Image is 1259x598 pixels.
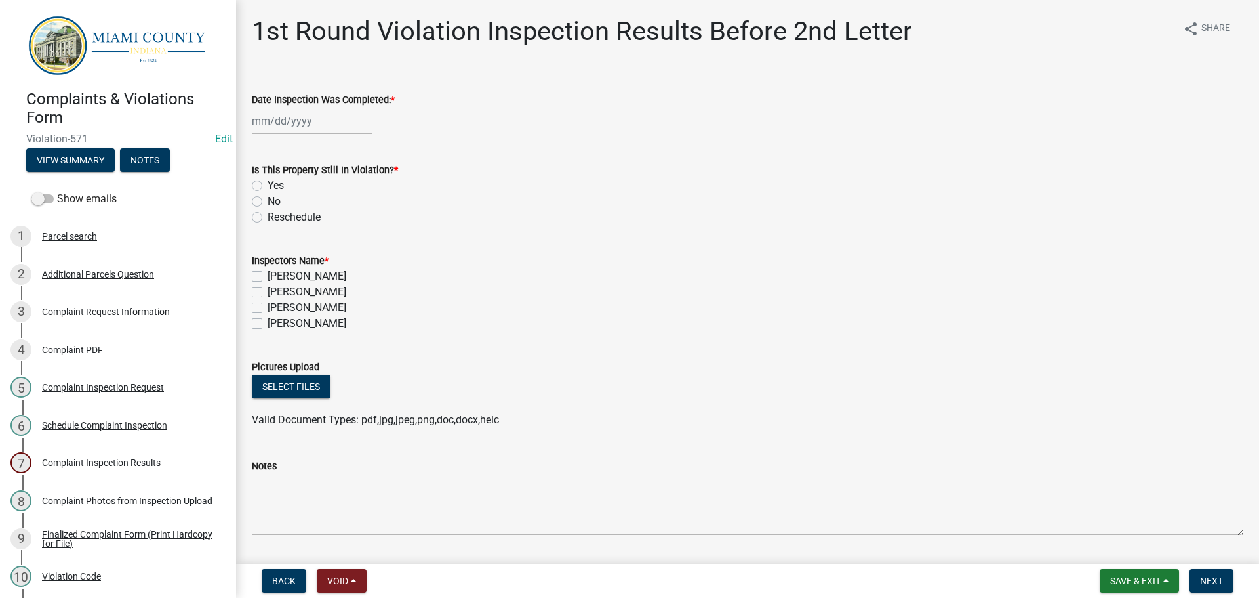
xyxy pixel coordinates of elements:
div: 9 [10,528,31,549]
label: Date Inspection Was Completed: [252,96,395,105]
div: Complaint Request Information [42,307,170,316]
div: 6 [10,415,31,436]
label: Is This Property Still In Violation? [252,166,398,175]
div: 8 [10,490,31,511]
span: Valid Document Types: pdf,jpg,jpeg,png,doc,docx,heic [252,414,499,426]
div: 3 [10,301,31,322]
label: Show emails [31,191,117,207]
wm-modal-confirm: Edit Application Number [215,133,233,145]
label: Yes [268,178,284,194]
h1: 1st Round Violation Inspection Results Before 2nd Letter [252,16,912,47]
label: [PERSON_NAME] [268,284,346,300]
div: Complaint Photos from Inspection Upload [42,496,212,505]
span: Share [1201,21,1230,37]
div: 10 [10,566,31,587]
button: shareShare [1172,16,1241,41]
button: Save & Exit [1100,569,1179,593]
button: View Summary [26,148,115,172]
span: Next [1200,576,1223,586]
label: Inspectors Name [252,257,329,266]
label: No [268,194,281,209]
label: [PERSON_NAME] [268,300,346,316]
button: Void [317,569,367,593]
label: Pictures Upload [252,363,319,372]
button: Select files [252,375,330,398]
div: 5 [10,377,31,398]
span: Back [272,576,296,586]
div: 1 [10,226,31,247]
label: Notes [252,462,277,471]
div: Parcel search [42,232,97,241]
h4: Complaints & Violations Form [26,90,226,128]
label: Reschedule [268,209,321,225]
span: Violation-571 [26,133,210,145]
div: Complaint Inspection Request [42,383,164,392]
div: Violation Code [42,572,101,581]
button: Next [1189,569,1233,593]
wm-modal-confirm: Notes [120,156,170,166]
wm-modal-confirm: Summary [26,156,115,166]
div: 2 [10,264,31,285]
label: [PERSON_NAME] [268,268,346,284]
label: [PERSON_NAME] [268,316,346,331]
div: Additional Parcels Question [42,270,154,279]
div: 7 [10,452,31,473]
div: Finalized Complaint Form (Print Hardcopy for File) [42,530,215,548]
button: Notes [120,148,170,172]
i: share [1183,21,1199,37]
img: Miami County, Indiana [26,14,215,76]
span: Save & Exit [1110,576,1161,586]
div: Complaint PDF [42,345,103,354]
div: 4 [10,339,31,360]
button: Back [262,569,306,593]
input: mm/dd/yyyy [252,108,372,135]
span: Void [327,576,348,586]
div: Schedule Complaint Inspection [42,421,167,430]
div: Complaint Inspection Results [42,458,161,467]
a: Edit [215,133,233,145]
